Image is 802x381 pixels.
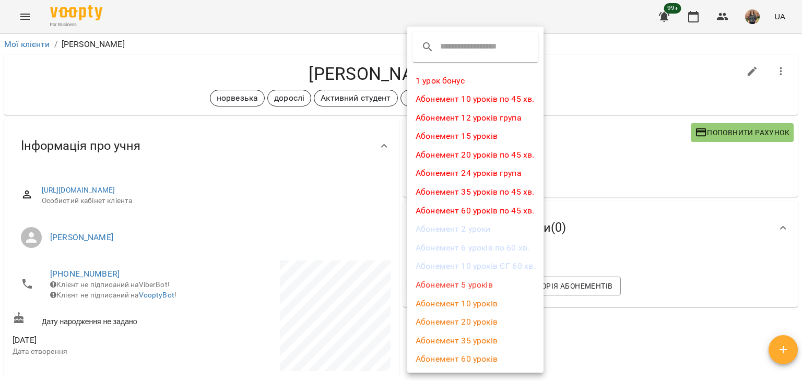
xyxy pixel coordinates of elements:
li: Абонемент 10 уроків ЄГ 60 хв. [407,257,544,276]
li: Абонемент 10 уроків по 45 хв. [407,90,544,109]
li: Абонемент 24 уроків група [407,164,544,183]
li: Абонемент 2 уроки [407,220,544,239]
li: Абонемент 20 уроків по 45 хв. [407,146,544,164]
li: Абонемент 35 уроків по 45 хв. [407,183,544,201]
li: 1 урок бонус [407,72,544,90]
li: Абонемент 12 уроків група [407,109,544,127]
li: Абонемент 10 уроків [407,294,544,313]
li: Абонемент 60 уроків по 45 хв. [407,201,544,220]
li: Абонемент 6 уроків по 60 хв. [407,239,544,257]
li: Абонемент 15 уроків [407,127,544,146]
li: Абонемент 5 уроків [407,276,544,294]
li: Абонемент 60 уроків [407,350,544,368]
li: Абонемент 35 уроків [407,331,544,350]
li: Абонемент 20 уроків [407,313,544,331]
